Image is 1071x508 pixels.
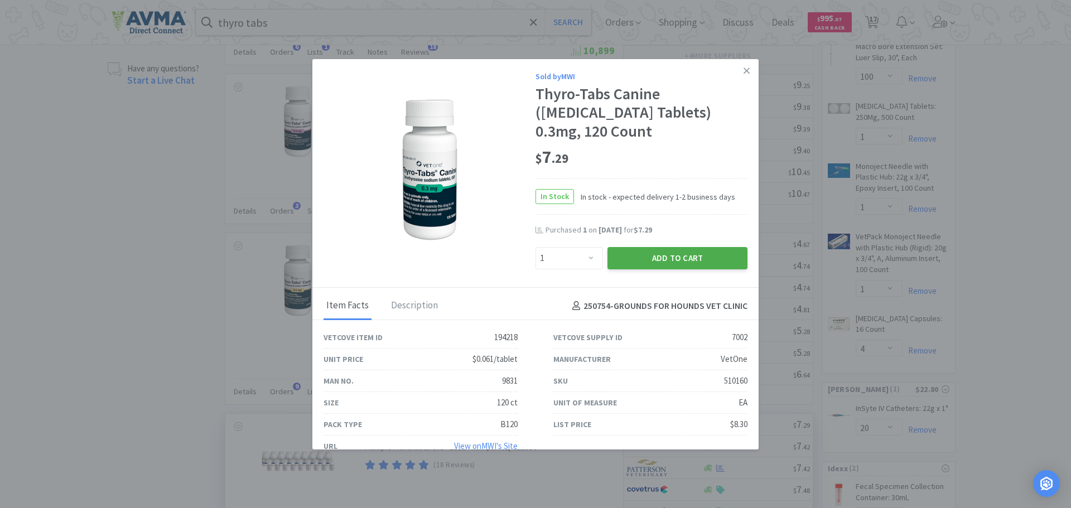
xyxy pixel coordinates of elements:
[398,97,461,242] img: 914edec4b02b4276bb5b59f66b4a11ab_7002.png
[553,331,623,343] div: Vetcove Supply ID
[553,375,568,387] div: SKU
[502,374,518,388] div: 9831
[1033,470,1060,497] div: Open Intercom Messenger
[324,396,339,409] div: Size
[553,396,617,409] div: Unit of Measure
[553,353,611,365] div: Manufacturer
[546,225,747,236] div: Purchased on for
[535,70,747,83] div: Sold by MWI
[721,352,747,366] div: VetOne
[553,418,591,430] div: List Price
[535,146,568,168] span: 7
[739,396,747,409] div: EA
[388,292,441,320] div: Description
[454,441,518,451] a: View onMWI's Site
[324,353,363,365] div: Unit Price
[724,374,747,388] div: 510160
[497,396,518,409] div: 120 ct
[324,292,372,320] div: Item Facts
[583,225,587,235] span: 1
[599,225,622,235] span: [DATE]
[324,331,383,343] div: Vetcove Item ID
[324,375,354,387] div: Man No.
[552,151,568,166] span: . 29
[324,440,337,452] div: URL
[324,418,362,430] div: Pack Type
[472,352,518,366] div: $0.061/tablet
[732,331,747,344] div: 7002
[574,191,735,203] span: In stock - expected delivery 1-2 business days
[536,190,573,204] span: In Stock
[494,331,518,344] div: 194218
[535,151,542,166] span: $
[535,85,747,141] div: Thyro-Tabs Canine ([MEDICAL_DATA] Tablets) 0.3mg, 120 Count
[500,418,518,431] div: B120
[730,418,747,431] div: $8.30
[607,247,747,269] button: Add to Cart
[634,225,652,235] span: $7.29
[568,299,747,313] h4: 250754 - GROUNDS FOR HOUNDS VET CLINIC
